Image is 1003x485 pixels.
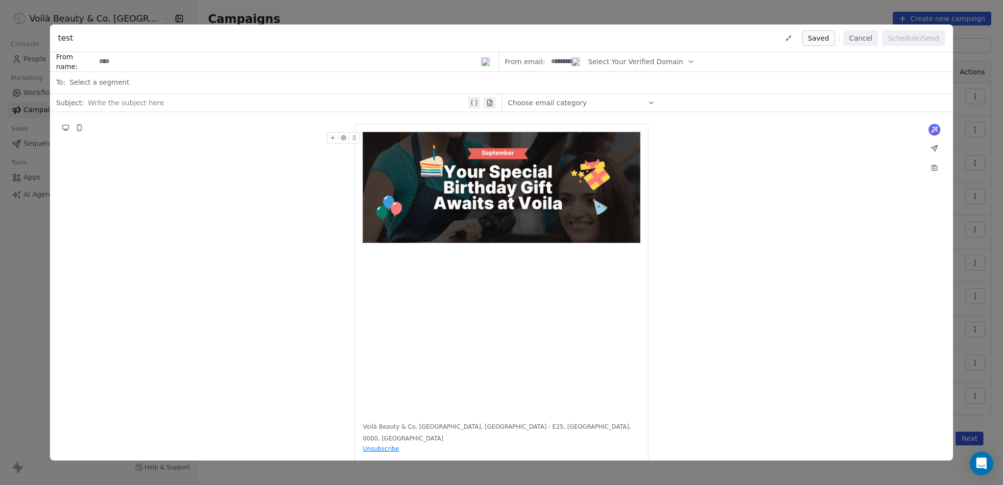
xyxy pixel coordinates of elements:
button: Schedule/Send [882,30,945,46]
span: Select a segment [70,77,129,87]
span: Select Your Verified Domain [588,57,683,67]
span: test [58,32,73,44]
span: From email: [505,57,545,67]
span: Choose email category [508,98,587,108]
button: Cancel [843,30,878,46]
button: Saved [802,30,835,46]
img: 19.png [481,57,490,66]
span: From name: [56,52,95,71]
img: 19.png [571,57,580,66]
div: Open Intercom Messenger [970,452,993,475]
span: Subject: [56,98,84,111]
span: To: [56,77,65,87]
